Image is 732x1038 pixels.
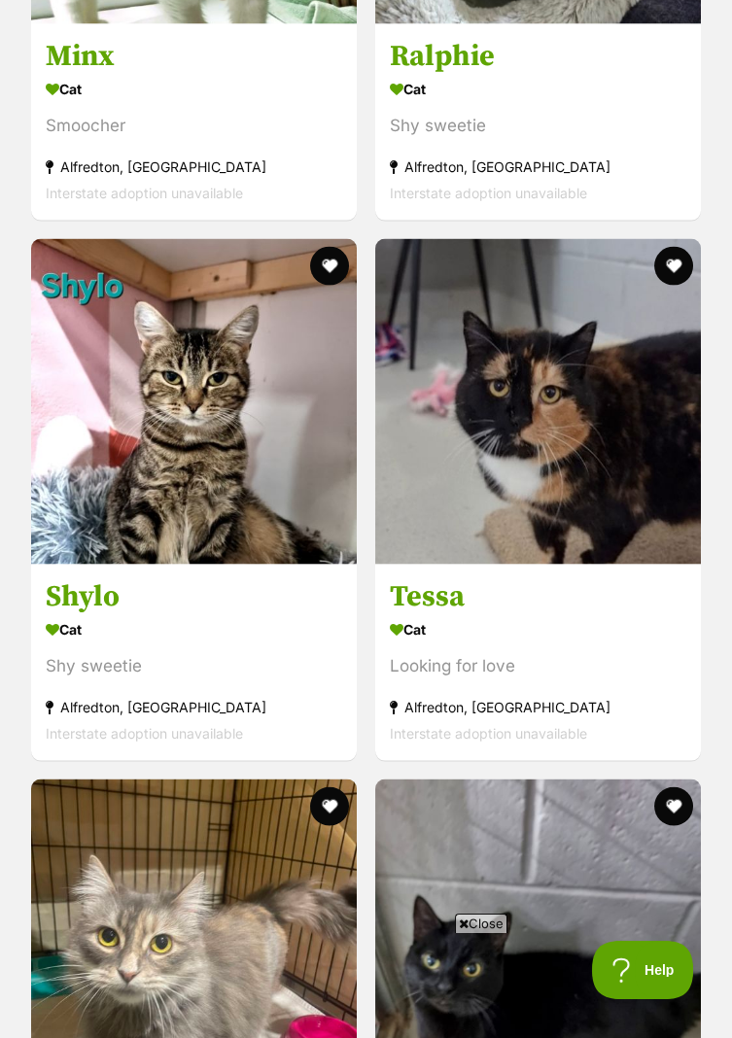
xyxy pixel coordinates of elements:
div: Shy sweetie [46,653,342,679]
a: Ralphie Cat Shy sweetie Alfredton, [GEOGRAPHIC_DATA] Interstate adoption unavailable favourite [375,23,701,221]
div: Alfredton, [GEOGRAPHIC_DATA] [390,154,686,180]
a: Shylo Cat Shy sweetie Alfredton, [GEOGRAPHIC_DATA] Interstate adoption unavailable favourite [31,564,357,761]
button: favourite [310,787,349,826]
button: favourite [310,247,349,286]
div: Cat [46,75,342,103]
iframe: Advertisement [13,941,720,1028]
img: Shylo [31,239,357,565]
div: Cat [390,75,686,103]
h3: Ralphie [390,38,686,75]
a: Minx Cat Smoocher Alfredton, [GEOGRAPHIC_DATA] Interstate adoption unavailable favourite [31,23,357,221]
h3: Shylo [46,578,342,615]
img: Tessa [375,239,701,565]
div: Cat [390,615,686,643]
button: favourite [654,787,693,826]
span: Interstate adoption unavailable [46,185,243,201]
div: Smoocher [46,113,342,139]
a: Tessa Cat Looking for love Alfredton, [GEOGRAPHIC_DATA] Interstate adoption unavailable favourite [375,564,701,761]
span: Interstate adoption unavailable [390,185,587,201]
div: Alfredton, [GEOGRAPHIC_DATA] [46,154,342,180]
div: Alfredton, [GEOGRAPHIC_DATA] [46,694,342,720]
div: Cat [46,615,342,643]
iframe: Help Scout Beacon - Open [592,941,693,999]
span: Close [455,914,507,933]
div: Alfredton, [GEOGRAPHIC_DATA] [390,694,686,720]
h3: Tessa [390,578,686,615]
div: Looking for love [390,653,686,679]
h3: Minx [46,38,342,75]
div: Shy sweetie [390,113,686,139]
span: Interstate adoption unavailable [390,725,587,742]
button: favourite [654,247,693,286]
span: Interstate adoption unavailable [46,725,243,742]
